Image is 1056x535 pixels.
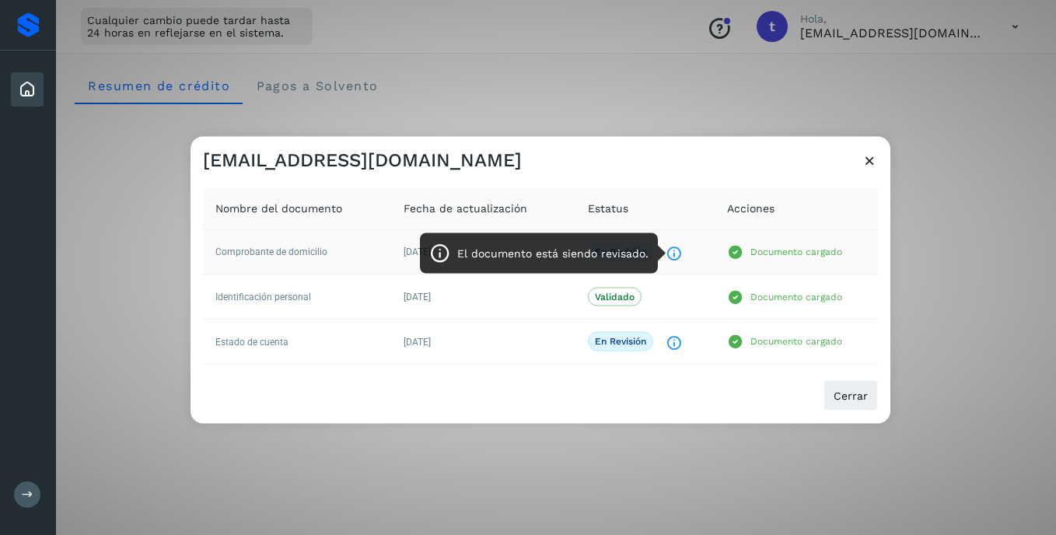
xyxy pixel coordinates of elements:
span: [DATE] [404,292,431,302]
span: [DATE] [404,336,431,347]
p: Documento cargado [750,247,842,257]
h3: [EMAIL_ADDRESS][DOMAIN_NAME] [203,149,522,172]
span: Nombre del documento [215,201,342,217]
button: Cerrar [823,380,878,411]
span: Acciones [727,201,775,217]
p: Documento cargado [750,291,842,302]
span: Cerrar [834,390,868,401]
p: Validado [595,291,635,302]
span: Identificación personal [215,292,311,302]
span: Comprobante de domicilio [215,247,327,257]
span: Estatus [588,201,628,217]
span: Fecha de actualización [404,201,527,217]
p: Documento cargado [750,336,842,347]
p: El documento está siendo revisado. [457,247,649,260]
div: Inicio [11,72,44,107]
span: [DATE] [404,247,431,257]
span: Estado de cuenta [215,336,288,347]
p: En revisión [595,336,646,347]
